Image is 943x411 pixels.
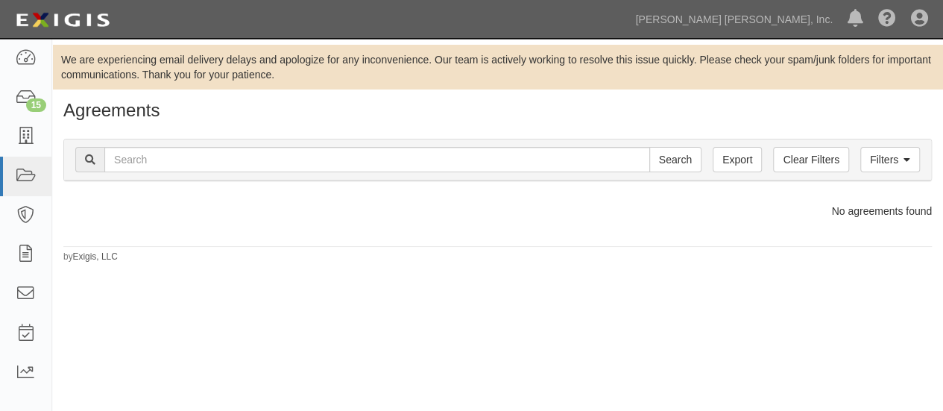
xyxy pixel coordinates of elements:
a: Export [713,147,762,172]
input: Search [104,147,650,172]
input: Search [649,147,701,172]
a: Clear Filters [773,147,848,172]
small: by [63,251,118,263]
a: Filters [860,147,920,172]
h1: Agreements [63,101,932,120]
img: logo-5460c22ac91f19d4615b14bd174203de0afe785f0fc80cf4dbbc73dc1793850b.png [11,7,114,34]
div: No agreements found [52,204,943,219]
a: Exigis, LLC [73,251,118,262]
div: We are experiencing email delivery delays and apologize for any inconvenience. Our team is active... [52,52,943,82]
i: Help Center - Complianz [878,10,896,28]
a: [PERSON_NAME] [PERSON_NAME], Inc. [628,4,840,34]
div: 15 [26,98,46,112]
